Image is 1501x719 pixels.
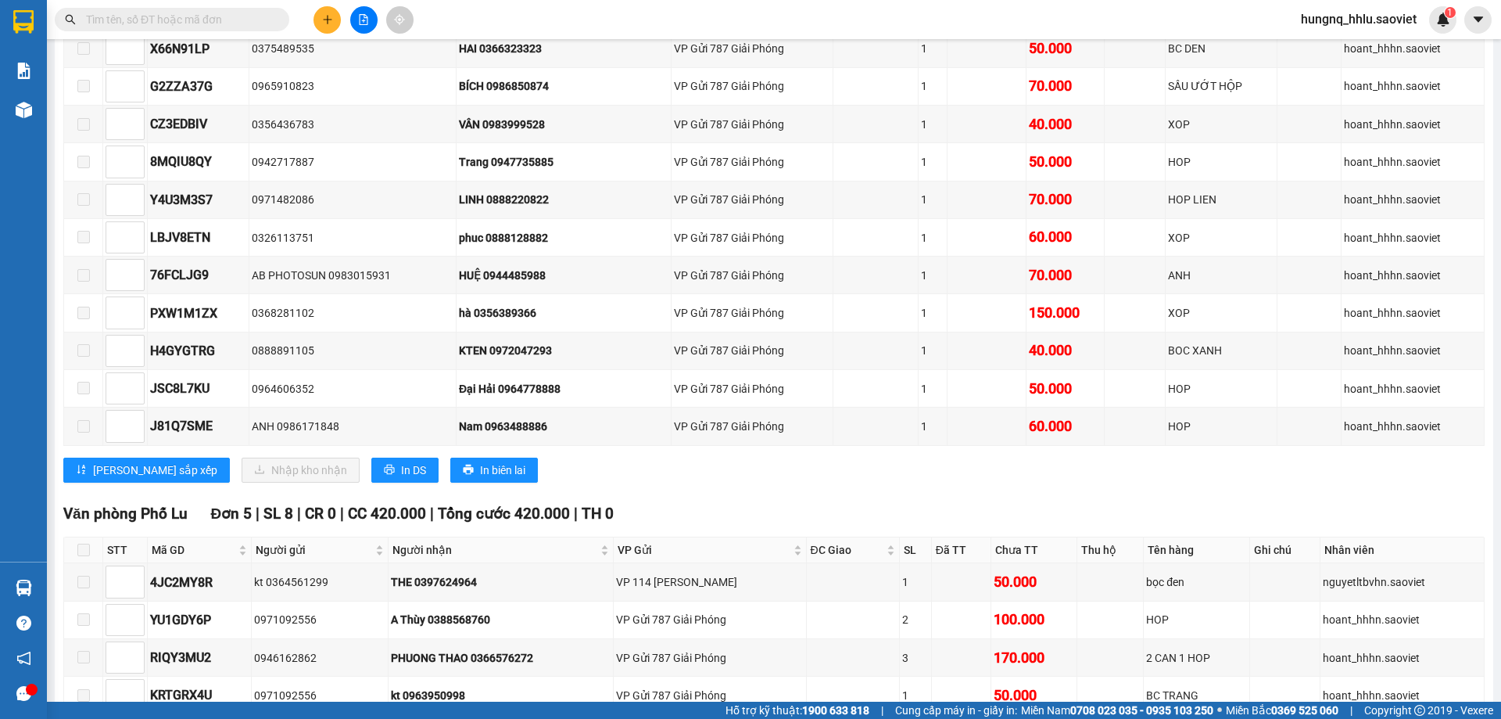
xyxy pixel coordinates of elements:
div: VP Gửi 787 Giải Phóng [674,229,830,246]
td: CZ3EDBIV [148,106,249,143]
div: 76FCLJG9 [150,265,246,285]
div: BC TRANG [1146,687,1247,704]
div: LINH 0888220822 [459,191,668,208]
span: copyright [1414,705,1425,716]
span: notification [16,651,31,666]
div: 70.000 [1029,189,1102,210]
div: 1 [921,267,945,284]
div: hoant_hhhn.saoviet [1344,304,1481,322]
div: 70.000 [1029,75,1102,97]
div: XOP [1168,116,1274,133]
div: H4GYGTRG [150,341,246,361]
span: Miền Nam [1021,702,1213,719]
div: hoant_hhhn.saoviet [1323,611,1481,628]
div: 40.000 [1029,113,1102,135]
td: 8MQIU8QY [148,143,249,181]
div: XOP [1168,229,1274,246]
div: VP Gửi 787 Giải Phóng [674,116,830,133]
img: warehouse-icon [16,580,32,596]
div: 50.000 [1029,378,1102,400]
span: Văn phòng Phố Lu [63,505,188,523]
div: 1 [921,380,945,397]
td: VP Gửi 787 Giải Phóng [672,68,833,106]
span: message [16,686,31,701]
div: 0946162862 [254,649,385,667]
img: solution-icon [16,63,32,79]
div: 0888891105 [252,342,453,359]
div: VP Gửi 787 Giải Phóng [616,649,804,667]
span: aim [394,14,405,25]
button: file-add [350,6,378,34]
div: 1 [921,229,945,246]
strong: 1900 633 818 [802,704,869,717]
div: HOP [1168,418,1274,435]
td: VP Gửi 787 Giải Phóng [672,370,833,408]
div: 4JC2MY8R [150,573,249,592]
span: Người nhận [392,541,597,559]
div: hoant_hhhn.saoviet [1323,649,1481,667]
div: PHUONG THAO 0366576272 [391,649,611,667]
span: | [1350,702,1352,719]
div: VP Gửi 787 Giải Phóng [616,611,804,628]
span: | [574,505,578,523]
span: CC 420.000 [348,505,426,523]
span: plus [322,14,333,25]
div: kt 0364561299 [254,573,385,591]
div: VP Gửi 787 Giải Phóng [674,342,830,359]
div: Nam 0963488886 [459,418,668,435]
div: hoant_hhhn.saoviet [1344,77,1481,95]
div: VP Gửi 787 Giải Phóng [674,267,830,284]
td: YU1GDY6P [148,602,252,639]
div: VP Gửi 787 Giải Phóng [616,687,804,704]
div: SẦU ƯỚT HỘP [1168,77,1274,95]
div: 1 [921,191,945,208]
span: printer [463,464,474,476]
span: caret-down [1471,13,1485,27]
div: 50.000 [1029,38,1102,59]
div: HUỆ 0944485988 [459,267,668,284]
span: In DS [401,462,426,479]
div: 0971482086 [252,191,453,208]
td: RIQY3MU2 [148,639,252,677]
div: HOP [1146,611,1247,628]
div: 150.000 [1029,302,1102,324]
div: 2 CAN 1 HOP [1146,649,1247,667]
div: X66N91LP [150,39,246,59]
div: hoant_hhhn.saoviet [1344,380,1481,397]
div: Y4U3M3S7 [150,190,246,210]
div: 1 [921,153,945,171]
div: 0326113751 [252,229,453,246]
div: hoant_hhhn.saoviet [1344,40,1481,57]
button: aim [386,6,414,34]
div: VP Gửi 787 Giải Phóng [674,77,830,95]
div: hoant_hhhn.saoviet [1344,153,1481,171]
div: VP 114 [PERSON_NAME] [616,573,804,591]
td: VP Gửi 787 Giải Phóng [672,182,833,219]
span: Người gửi [256,541,372,559]
img: warehouse-icon [16,102,32,118]
div: 1 [921,418,945,435]
span: Đơn 5 [211,505,253,523]
div: KRTGRX4U [150,685,249,705]
span: | [881,702,883,719]
div: HOP LIEN [1168,191,1274,208]
td: VP Gửi 787 Giải Phóng [614,639,807,677]
div: HAI 0366323323 [459,40,668,57]
div: 0356436783 [252,116,453,133]
span: Miền Bắc [1226,702,1338,719]
input: Tìm tên, số ĐT hoặc mã đơn [86,11,270,28]
th: SL [900,537,932,563]
div: RIQY3MU2 [150,648,249,667]
span: 1 [1447,7,1453,18]
div: Đại Hải 0964778888 [459,380,668,397]
span: file-add [358,14,369,25]
div: bọc đen [1146,573,1247,591]
div: G2ZZA37G [150,77,246,96]
th: Nhân viên [1320,537,1485,563]
div: AB PHOTOSUN 0983015931 [252,267,453,284]
div: hà 0356389366 [459,304,668,322]
div: HOP [1168,153,1274,171]
th: Chưa TT [991,537,1077,563]
th: Thu hộ [1077,537,1144,563]
td: VP Gửi 787 Giải Phóng [672,106,833,143]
